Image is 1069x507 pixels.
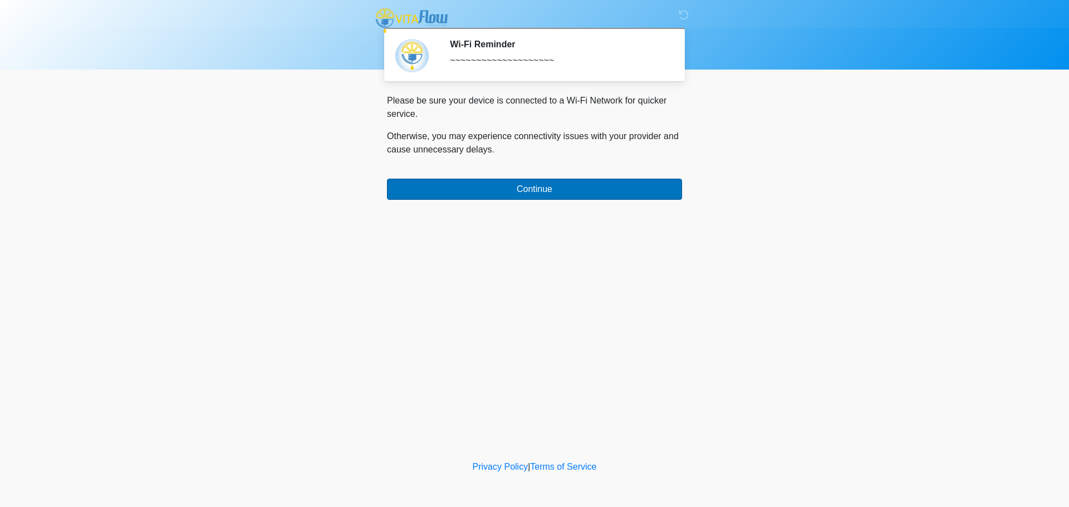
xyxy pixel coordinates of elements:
[530,462,596,471] a: Terms of Service
[528,462,530,471] a: |
[473,462,528,471] a: Privacy Policy
[387,94,682,121] p: Please be sure your device is connected to a Wi-Fi Network for quicker service.
[387,179,682,200] button: Continue
[492,145,494,154] span: .
[387,130,682,156] p: Otherwise, you may experience connectivity issues with your provider and cause unnecessary delays
[450,54,665,67] div: ~~~~~~~~~~~~~~~~~~~~
[450,39,665,50] h2: Wi-Fi Reminder
[395,39,429,72] img: Agent Avatar
[376,8,448,33] img: Vitaflow IV Hydration and Health Logo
